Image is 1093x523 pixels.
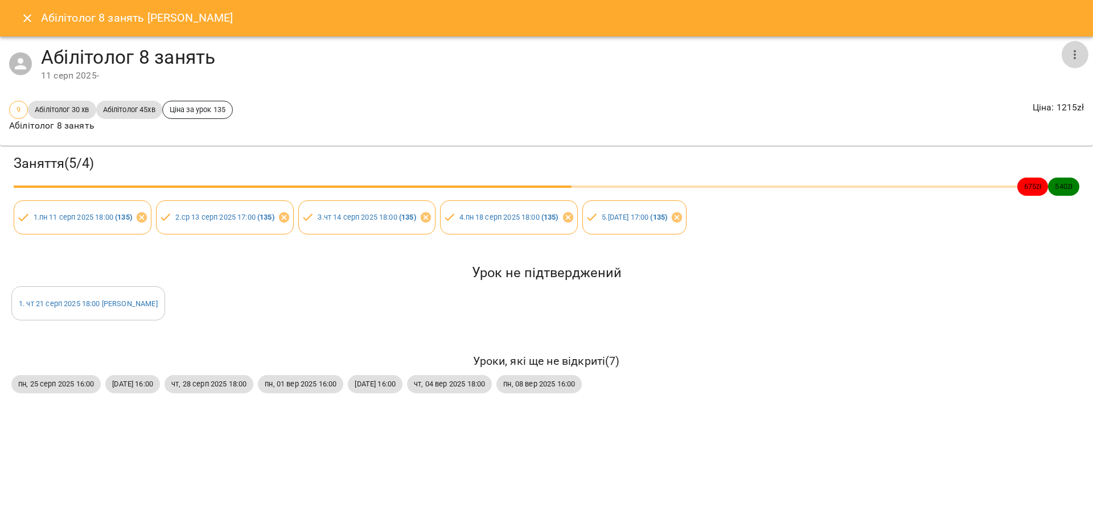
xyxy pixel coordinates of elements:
span: Абілітолог 30 хв [28,104,96,115]
span: пн, 08 вер 2025 16:00 [496,378,582,389]
span: [DATE] 16:00 [348,378,402,389]
div: 5.[DATE] 17:00 (135) [582,200,687,234]
b: ( 135 ) [399,213,416,221]
span: 675 zł [1017,181,1049,192]
span: чт, 28 серп 2025 18:00 [165,378,253,389]
a: 4.пн 18 серп 2025 18:00 (135) [459,213,558,221]
p: Абілітолог 8 занять [9,119,233,133]
b: ( 135 ) [650,213,667,221]
a: 3.чт 14 серп 2025 18:00 (135) [318,213,416,221]
b: ( 135 ) [257,213,274,221]
b: ( 135 ) [115,213,132,221]
span: пн, 01 вер 2025 16:00 [258,378,343,389]
h3: Заняття ( 5 / 4 ) [14,155,1079,172]
span: 9 [10,104,27,115]
a: 1. чт 21 серп 2025 18:00 [PERSON_NAME] [19,299,158,308]
span: [DATE] 16:00 [105,378,160,389]
a: 1.пн 11 серп 2025 18:00 (135) [34,213,132,221]
h4: Абілітолог 8 занять [41,46,1061,69]
span: чт, 04 вер 2025 18:00 [407,378,492,389]
a: 2.ср 13 серп 2025 17:00 (135) [175,213,274,221]
span: пн, 25 серп 2025 16:00 [11,378,101,389]
h5: Урок не підтверджений [11,264,1082,282]
div: 3.чт 14 серп 2025 18:00 (135) [298,200,435,234]
span: Ціна за урок 135 [163,104,232,115]
button: Close [14,5,41,32]
div: 2.ср 13 серп 2025 17:00 (135) [156,200,294,234]
h6: Уроки, які ще не відкриті ( 7 ) [11,352,1082,370]
b: ( 135 ) [541,213,558,221]
div: 1.пн 11 серп 2025 18:00 (135) [14,200,151,234]
div: 4.пн 18 серп 2025 18:00 (135) [440,200,578,234]
h6: Абілітолог 8 занять [PERSON_NAME] [41,9,233,27]
span: 540 zł [1048,181,1079,192]
p: Ціна : 1215 zł [1033,101,1084,114]
div: 11 серп 2025 - [41,69,1061,83]
a: 5.[DATE] 17:00 (135) [602,213,667,221]
span: Абілітолог 45хв [96,104,162,115]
